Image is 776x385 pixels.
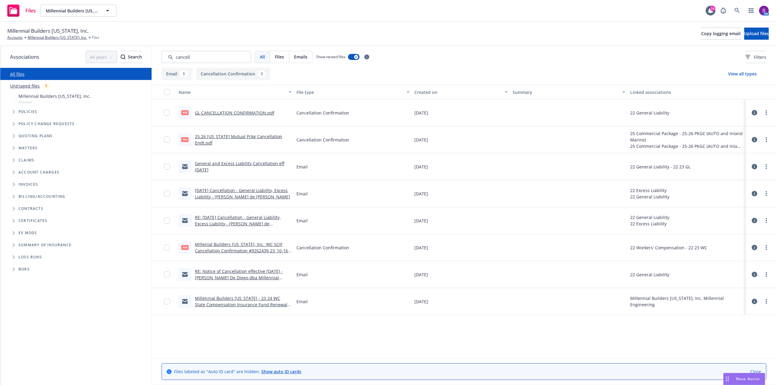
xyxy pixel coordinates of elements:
div: File type [296,89,403,95]
a: more [763,190,770,197]
a: more [763,136,770,143]
span: Claims [18,158,34,162]
span: Millennial Builders [US_STATE], Inc. [18,93,91,99]
button: Created on [412,85,510,99]
a: RE: [DATE] Cancellation - General Liability, Excess Liability - [PERSON_NAME] de [PERSON_NAME] [195,214,281,233]
a: Report a Bug [717,5,729,17]
span: Account [18,99,91,105]
div: Name [179,89,285,95]
div: 25 Commercial Package - 25-26 PKGC (AUTO and Inland Marine) [630,143,743,149]
a: more [763,271,770,278]
span: [DATE] [414,164,428,170]
button: Summary [510,85,628,99]
a: more [763,217,770,224]
button: Cancellation Confirmation [196,68,270,80]
span: Nova Assist [736,376,760,381]
span: Certificates [18,219,47,223]
span: pdf [181,245,189,250]
button: Upload files [744,28,769,40]
span: [DATE] [414,244,428,251]
div: Linked associations [630,89,743,95]
span: BORs [18,267,30,271]
span: Billing/Accounting [18,195,65,198]
input: Search by keyword... [162,51,251,63]
span: Summary of insurance [18,243,72,247]
span: pdf [181,110,189,115]
a: Accounts [7,35,23,40]
div: Folder Tree Example [0,191,152,275]
input: Toggle Row Selected [164,110,170,116]
div: Created on [414,89,501,95]
input: Toggle Row Selected [164,191,170,197]
input: Toggle Row Selected [164,244,170,251]
a: Millenial Builders [US_STATE], Inc._WC SCIF Cancellation Confirmation #9262439-23_10-16-2023.pdf [195,241,289,260]
span: Email [296,191,308,197]
span: [DATE] [414,191,428,197]
input: Toggle Row Selected [164,137,170,143]
span: Loss Runs [18,255,42,259]
a: more [763,109,770,116]
a: RE: Notice of Cancellation effective [DATE] - [PERSON_NAME] De Diego dba Millennial Builders [195,268,283,287]
span: Contracts [18,207,43,211]
span: Upload files [744,31,769,36]
a: Close [750,368,761,375]
div: 5 [42,82,50,89]
span: Email [296,271,308,278]
span: [DATE] [414,271,428,278]
span: Email [296,164,308,170]
div: Tree Example [0,92,152,191]
button: Filters [745,51,766,63]
span: Email [296,298,308,305]
a: General and Excess Liability Cancellation eff [DATE] [195,161,284,173]
span: Millennial Builders [US_STATE], Inc. [7,27,89,35]
button: Email [162,68,192,80]
span: Matters [18,146,38,150]
span: Files [275,54,284,60]
a: [DATE] Cancellation - General Liability, Excess Liability - [PERSON_NAME] de [PERSON_NAME] [195,188,290,200]
div: 25 Commercial Package - 25-26 PKGC (AUTO and Inland Marine) [630,130,743,143]
input: Toggle Row Selected [164,164,170,170]
span: Show nested files [316,54,346,59]
span: [DATE] [414,217,428,224]
div: 22 General Liability [630,271,669,278]
div: 14 [710,6,715,11]
span: Files labeled as "Auto ID card" are hidden. [174,368,301,375]
div: 22 Workers' Compensation - 22 23 WC [630,244,707,251]
span: Policies [18,110,38,114]
span: Ex Mods [18,231,37,235]
button: Millennial Builders [US_STATE], Inc. [41,5,116,17]
div: 22 General Liability [630,110,669,116]
span: Files [92,35,99,40]
a: Files [5,2,38,19]
div: Summary [513,89,619,95]
div: 3 [258,71,266,77]
span: Filters [745,54,766,60]
span: Account charges [18,171,59,174]
input: Toggle Row Selected [164,217,170,224]
span: Emails [294,54,307,60]
div: 22 Excess Liability [630,187,669,194]
span: Files [25,8,36,13]
a: 25.26 [US_STATE] Mutual Pckg Cancellation Endt.pdf [195,134,282,146]
svg: Search [121,55,125,59]
span: [DATE] [414,110,428,116]
button: Copy logging email [701,28,741,40]
button: View all types [718,68,766,80]
div: 22 General Liability [630,214,669,221]
input: Select all [164,89,170,95]
input: Toggle Row Selected [164,298,170,304]
img: photo [759,6,769,15]
a: Show auto ID cards [261,369,301,374]
span: Email [296,217,308,224]
span: [DATE] [414,137,428,143]
span: Cancellation Confirmation [296,137,349,143]
a: GL CANCELLATION CONFIRMATION.pdf [195,110,274,116]
span: Copy logging email [701,31,741,36]
span: Policy change requests [18,122,75,126]
div: 22 Excess Liability [630,221,669,227]
span: Invoices [18,183,38,186]
div: Search [121,51,142,63]
div: 22 General Liability [630,194,669,200]
a: more [763,298,770,305]
a: Millennial Builders [US_STATE], Inc. [28,35,87,40]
